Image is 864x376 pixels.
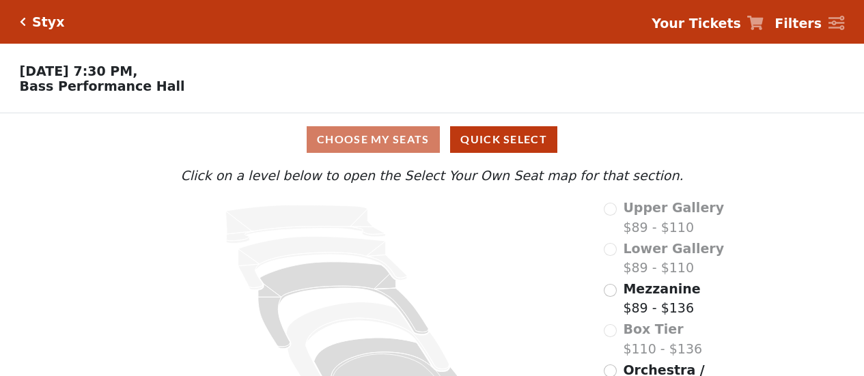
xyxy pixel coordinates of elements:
[226,205,386,244] path: Upper Gallery - Seats Available: 0
[32,14,64,30] h5: Styx
[775,14,844,33] a: Filters
[623,200,724,215] span: Upper Gallery
[775,16,822,31] strong: Filters
[117,166,746,186] p: Click on a level below to open the Select Your Own Seat map for that section.
[652,14,764,33] a: Your Tickets
[652,16,741,31] strong: Your Tickets
[20,17,26,27] a: Click here to go back to filters
[623,321,683,336] span: Box Tier
[623,279,700,318] label: $89 - $136
[623,319,702,358] label: $110 - $136
[450,126,557,153] button: Quick Select
[623,241,724,256] span: Lower Gallery
[623,281,700,296] span: Mezzanine
[238,237,407,290] path: Lower Gallery - Seats Available: 0
[623,198,724,237] label: $89 - $110
[623,239,724,278] label: $89 - $110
